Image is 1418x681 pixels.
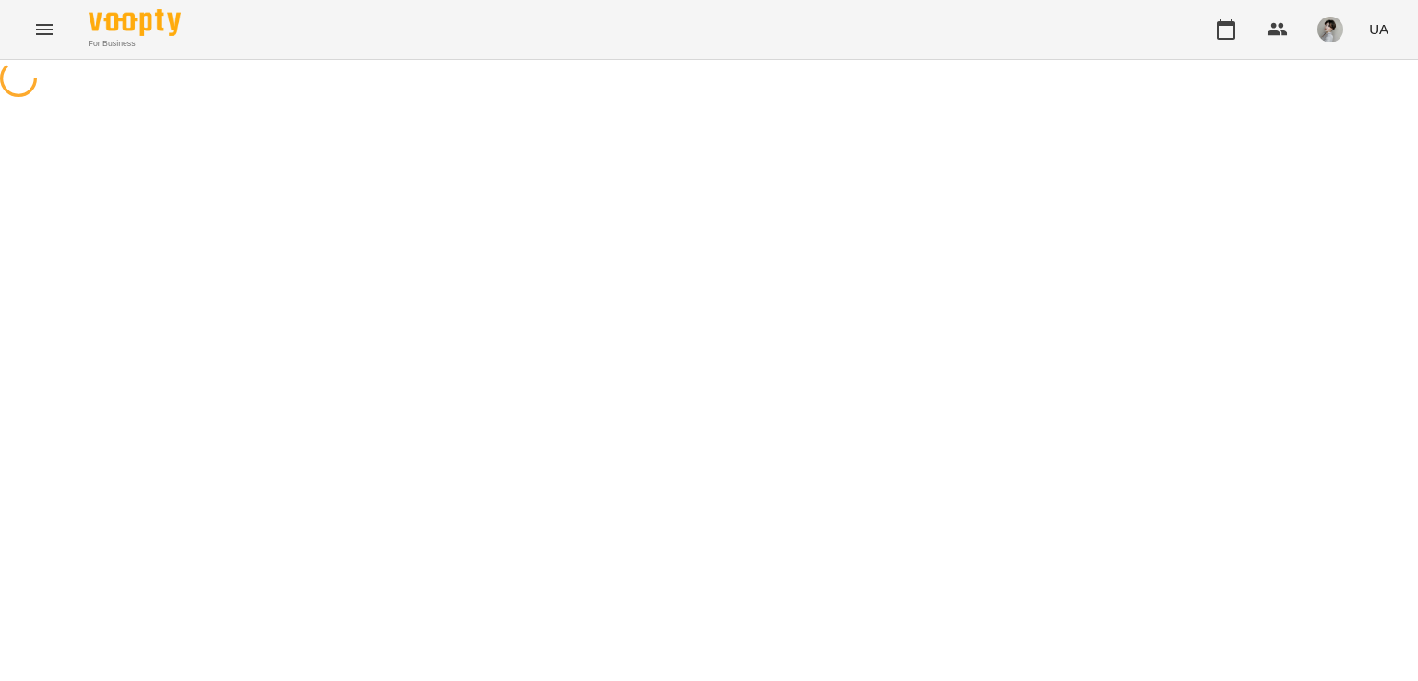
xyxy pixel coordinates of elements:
[1362,12,1396,46] button: UA
[22,7,66,52] button: Menu
[89,9,181,36] img: Voopty Logo
[89,38,181,50] span: For Business
[1317,17,1343,42] img: 7bb04a996efd70e8edfe3a709af05c4b.jpg
[1369,19,1388,39] span: UA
